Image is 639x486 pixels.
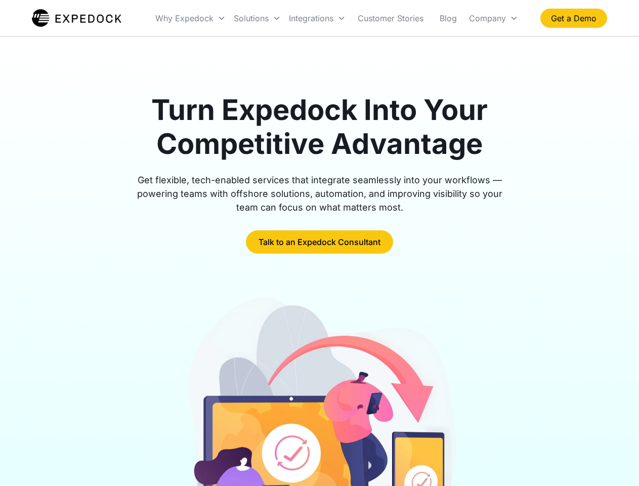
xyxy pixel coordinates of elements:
[540,9,607,28] a: Get a Demo
[285,1,350,35] div: Integrations
[230,1,285,35] div: Solutions
[350,1,432,35] a: Customer Stories
[588,437,639,486] iframe: Chat Widget
[125,173,514,214] div: Get flexible, tech-enabled services that integrate seamlessly into your workflows — powering team...
[432,1,465,35] a: Blog
[151,1,230,35] div: Why Expedock
[465,1,522,35] div: Company
[125,93,514,161] h1: Turn Expedock Into Your Competitive Advantage
[234,13,269,23] div: Solutions
[32,8,121,28] img: Expedock Logo
[289,13,333,23] div: Integrations
[32,8,121,28] a: home
[155,13,214,23] div: Why Expedock
[246,230,393,254] a: Talk to an Expedock Consultant
[469,13,506,23] div: Company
